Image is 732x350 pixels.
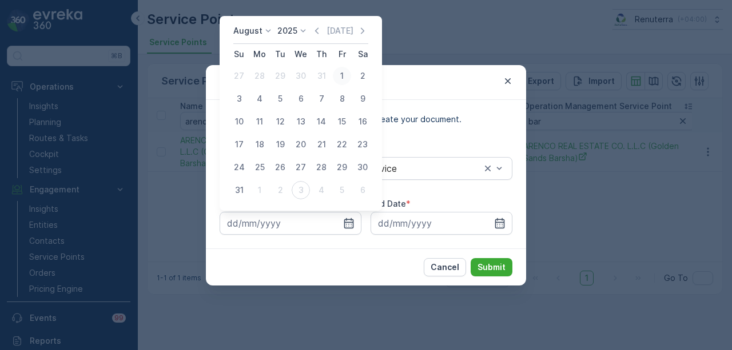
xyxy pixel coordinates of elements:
div: 30 [292,67,310,85]
div: 21 [312,135,331,154]
th: Wednesday [291,44,311,65]
div: 28 [312,158,331,176]
input: dd/mm/yyyy [220,212,361,235]
div: 31 [312,67,331,85]
div: 11 [250,112,269,131]
div: 3 [230,90,248,108]
div: 25 [250,158,269,176]
div: 5 [271,90,289,108]
th: Thursday [311,44,332,65]
div: 6 [353,181,372,199]
div: 6 [292,90,310,108]
div: 2 [353,67,372,85]
div: 26 [271,158,289,176]
div: 14 [312,112,331,131]
p: [DATE] [327,25,353,37]
div: 16 [353,112,372,131]
div: 19 [271,135,289,154]
input: dd/mm/yyyy [371,212,512,235]
div: 27 [292,158,310,176]
div: 4 [250,90,269,108]
th: Friday [332,44,352,65]
p: Cancel [431,262,459,273]
div: 9 [353,90,372,108]
div: 1 [250,181,269,199]
div: 27 [230,67,248,85]
div: 30 [353,158,372,176]
div: 31 [230,181,248,199]
div: 5 [333,181,351,199]
label: End Date [371,199,406,208]
button: Cancel [424,258,466,276]
div: 28 [250,67,269,85]
div: 2 [271,181,289,199]
div: 29 [271,67,289,85]
div: 18 [250,135,269,154]
div: 4 [312,181,331,199]
p: Submit [478,262,506,273]
div: 13 [292,112,310,131]
th: Monday [249,44,270,65]
p: 2025 [277,25,297,37]
th: Saturday [352,44,373,65]
th: Tuesday [270,44,291,65]
button: Submit [471,258,512,276]
div: 20 [292,135,310,154]
div: 24 [230,158,248,176]
p: August [233,25,262,37]
div: 29 [333,158,351,176]
div: 12 [271,112,289,131]
div: 10 [230,112,248,131]
div: 23 [353,135,372,154]
div: 7 [312,90,331,108]
div: 3 [292,181,310,199]
div: 22 [333,135,351,154]
div: 1 [333,67,351,85]
div: 8 [333,90,351,108]
div: 15 [333,112,351,131]
th: Sunday [229,44,249,65]
div: 17 [230,135,248,154]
